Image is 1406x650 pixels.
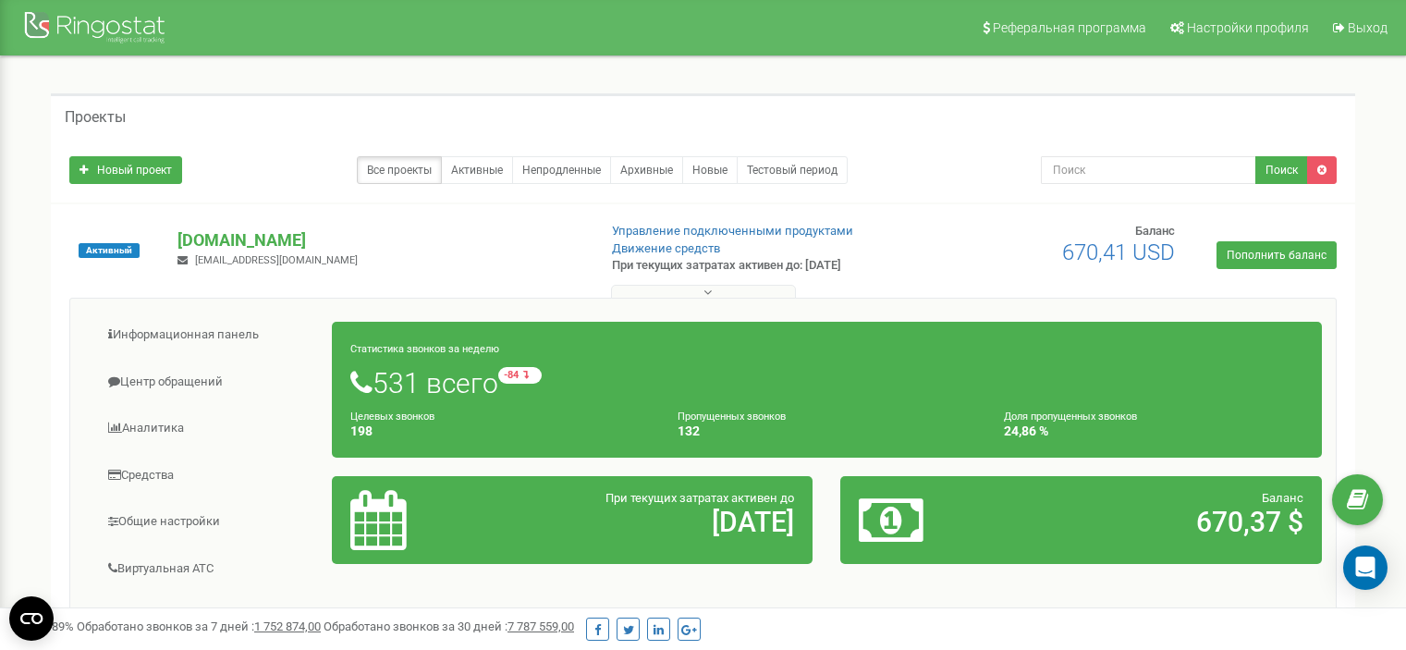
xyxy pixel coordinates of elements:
h4: 24,86 % [1004,424,1303,438]
span: Обработано звонков за 30 дней : [324,619,574,633]
span: Обработано звонков за 7 дней : [77,619,321,633]
a: Пополнить баланс [1216,241,1337,269]
small: -84 [498,367,542,384]
input: Поиск [1041,156,1256,184]
h4: 198 [350,424,650,438]
a: Сквозная аналитика [84,593,333,638]
small: Статистика звонков за неделю [350,343,499,355]
span: Реферальная программа [993,20,1146,35]
span: При текущих затратах активен до [605,491,794,505]
u: 1 752 874,00 [254,619,321,633]
button: Поиск [1255,156,1308,184]
a: Новый проект [69,156,182,184]
a: Виртуальная АТС [84,546,333,592]
a: Аналитика [84,406,333,451]
a: Архивные [610,156,683,184]
span: Баланс [1262,491,1303,505]
span: Баланс [1135,224,1175,238]
a: Активные [441,156,513,184]
h4: 132 [678,424,977,438]
span: Выход [1348,20,1388,35]
a: Центр обращений [84,360,333,405]
p: При текущих затратах активен до: [DATE] [612,257,908,275]
a: Средства [84,453,333,498]
p: [DOMAIN_NAME] [177,228,581,252]
u: 7 787 559,00 [507,619,574,633]
h2: 670,37 $ [1017,507,1303,537]
a: Тестовый период [737,156,848,184]
a: Непродленные [512,156,611,184]
button: Open CMP widget [9,596,54,641]
small: Целевых звонков [350,411,434,423]
a: Информационная панель [84,313,333,358]
a: Общие настройки [84,499,333,545]
a: Все проекты [357,156,442,184]
small: Доля пропущенных звонков [1004,411,1137,423]
div: Open Intercom Messenger [1343,546,1388,590]
a: Управление подключенными продуктами [612,224,853,238]
span: Активный [79,243,140,258]
h1: 531 всего [350,367,1303,399]
span: Настройки профиля [1187,20,1309,35]
a: Движение средств [612,241,720,255]
h2: [DATE] [507,507,794,537]
span: [EMAIL_ADDRESS][DOMAIN_NAME] [195,254,358,266]
small: Пропущенных звонков [678,411,786,423]
span: 670,41 USD [1062,239,1175,265]
a: Новые [682,156,738,184]
h5: Проекты [65,109,126,126]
